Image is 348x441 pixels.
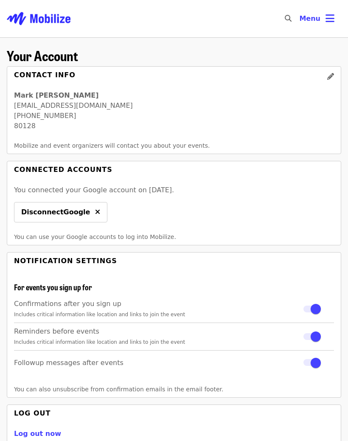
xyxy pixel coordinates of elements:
button: Log out now [14,429,61,439]
div: 80128 [14,121,334,131]
span: For events you sign up for [14,281,92,292]
span: Menu [299,14,320,22]
p: You can also unsubscribe from confirmation emails in the email footer. [14,385,334,394]
span: Disconnect Google [21,207,90,217]
i: search icon [285,14,292,22]
span: Your Account [7,45,78,65]
p: Mobilize and event organizers will contact you about your events. [14,141,334,150]
p: You connected your Google account on [DATE] . [14,185,334,195]
div: Contact Info [14,70,76,87]
img: Mobilize - Home [7,5,70,32]
div: Log Out [14,408,51,419]
button: Toggle account menu [292,8,341,29]
span: Includes critical information like location and links to join the event [14,312,185,317]
div: [PHONE_NUMBER] [14,111,334,121]
button: edit [320,67,341,87]
p: You can use your Google accounts to log into Mobilize. [14,233,334,242]
i: bars icon [326,12,334,25]
div: Connected Accounts [14,165,112,175]
input: Search [297,8,303,29]
div: Notification Settings [14,256,117,266]
div: Mark [PERSON_NAME] [14,90,334,101]
span: Followup messages after events [14,359,123,367]
i: pencil icon [327,73,334,81]
span: Reminders before events [14,327,99,335]
i: times icon [95,208,100,216]
button: DisconnectGoogle [14,202,107,222]
span: Confirmations after you sign up [14,300,121,308]
span: Includes critical information like location and links to join the event [14,339,185,345]
div: [EMAIL_ADDRESS][DOMAIN_NAME] [14,101,334,111]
